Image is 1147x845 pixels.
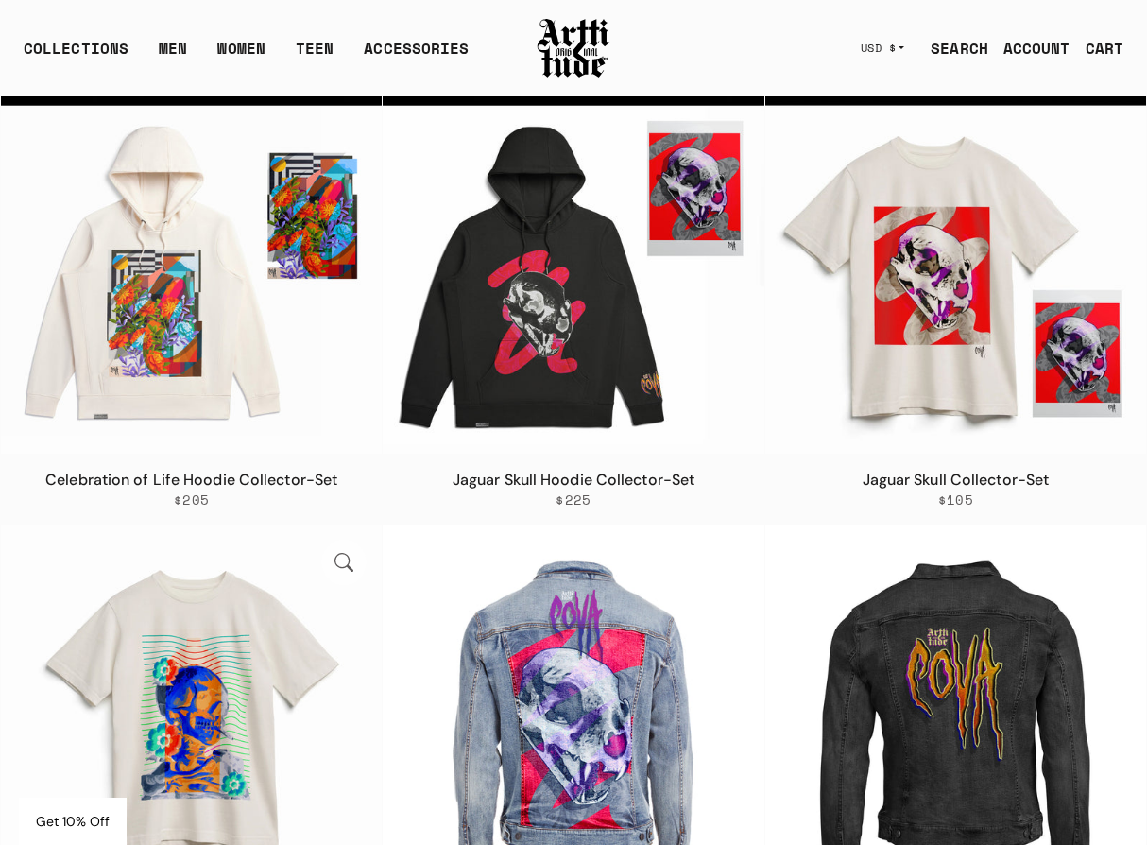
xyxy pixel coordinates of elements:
[536,16,611,80] img: Arttitude
[1,73,382,454] a: Celebration of Life Hoodie Collector-SetCelebration of Life Hoodie Collector-Set
[1086,37,1123,60] div: CART
[916,29,988,67] a: SEARCH
[296,37,334,75] a: TEEN
[36,813,110,830] span: Get 10% Off
[217,37,265,75] a: WOMEN
[988,29,1070,67] a: ACCOUNT
[765,73,1146,454] a: Jaguar Skull Collector-SetJaguar Skull Collector-Set
[19,798,127,845] div: Get 10% Off
[861,41,897,56] span: USD $
[9,37,484,75] ul: Main navigation
[938,491,973,509] span: $105
[24,37,128,75] div: COLLECTIONS
[765,73,1146,454] img: Jaguar Skull Collector-Set
[1,73,382,454] img: Celebration of Life Hoodie Collector-Set
[174,491,209,509] span: $205
[159,37,187,75] a: MEN
[863,470,1050,490] a: Jaguar Skull Collector-Set
[383,73,763,454] img: Jaguar Skull Hoodie Collector-Set
[383,73,763,454] a: Jaguar Skull Hoodie Collector-SetJaguar Skull Hoodie Collector-Set
[1070,29,1123,67] a: Open cart
[45,470,337,490] a: Celebration of Life Hoodie Collector-Set
[849,27,916,69] button: USD $
[556,491,591,509] span: $225
[364,37,469,75] div: ACCESSORIES
[453,470,694,490] a: Jaguar Skull Hoodie Collector-Set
